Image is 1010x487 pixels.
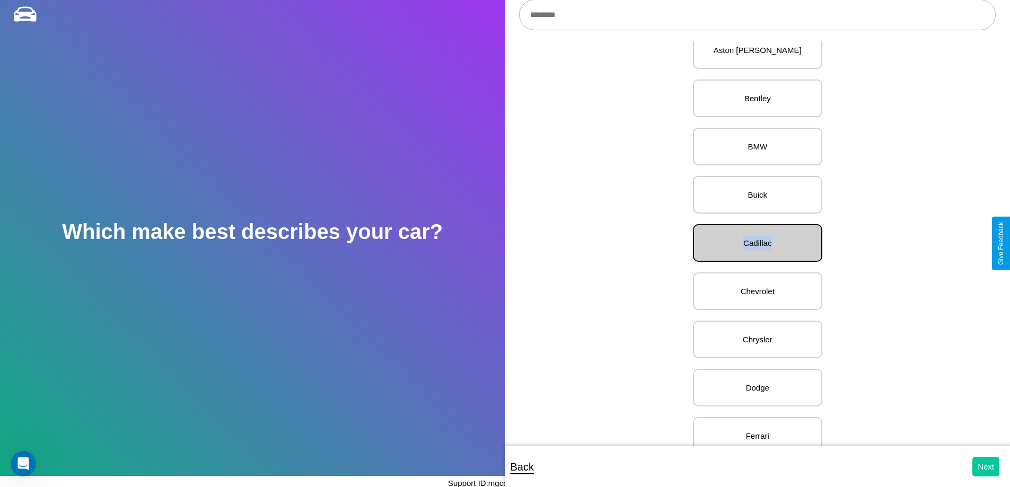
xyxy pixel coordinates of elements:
[705,91,811,105] p: Bentley
[997,222,1005,265] div: Give Feedback
[705,284,811,298] p: Chevrolet
[705,43,811,57] p: Aston [PERSON_NAME]
[62,220,443,244] h2: Which make best describes your car?
[705,236,811,250] p: Cadillac
[11,451,36,476] iframe: Intercom live chat
[511,457,534,476] p: Back
[705,332,811,347] p: Chrysler
[972,457,999,476] button: Next
[705,380,811,395] p: Dodge
[705,429,811,443] p: Ferrari
[705,139,811,154] p: BMW
[705,188,811,202] p: Buick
